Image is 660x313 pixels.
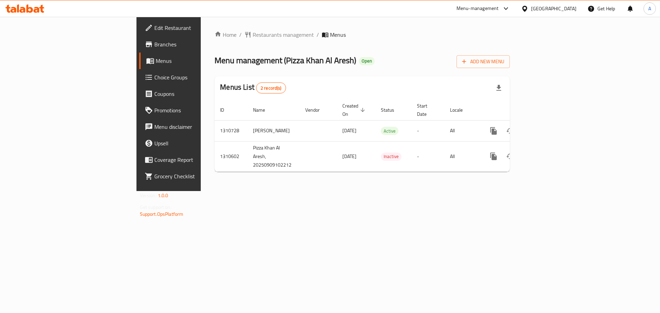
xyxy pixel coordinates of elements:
[214,31,510,39] nav: breadcrumb
[214,100,557,172] table: enhanced table
[381,106,403,114] span: Status
[139,69,247,86] a: Choice Groups
[359,58,375,64] span: Open
[450,106,472,114] span: Locale
[256,82,286,93] div: Total records count
[381,153,401,160] span: Inactive
[253,106,274,114] span: Name
[139,86,247,102] a: Coupons
[480,100,557,121] th: Actions
[342,152,356,161] span: [DATE]
[139,102,247,119] a: Promotions
[444,141,480,171] td: All
[417,102,436,118] span: Start Date
[244,31,314,39] a: Restaurants management
[411,141,444,171] td: -
[485,123,502,139] button: more
[214,53,356,68] span: Menu management ( Pizza Khan Al Aresh )
[156,57,241,65] span: Menus
[140,203,172,212] span: Get support on:
[140,191,157,200] span: Version:
[411,120,444,141] td: -
[247,120,300,141] td: [PERSON_NAME]
[342,126,356,135] span: [DATE]
[531,5,576,12] div: [GEOGRAPHIC_DATA]
[154,156,241,164] span: Coverage Report
[154,90,241,98] span: Coupons
[491,80,507,96] div: Export file
[220,106,233,114] span: ID
[317,31,319,39] li: /
[648,5,651,12] span: A
[140,210,184,219] a: Support.OpsPlatform
[330,31,346,39] span: Menus
[154,172,241,180] span: Grocery Checklist
[154,40,241,48] span: Branches
[247,141,300,171] td: Pizza Khan Al Aresh, 20250909102212
[381,127,398,135] span: Active
[139,36,247,53] a: Branches
[139,135,247,152] a: Upsell
[154,73,241,81] span: Choice Groups
[139,152,247,168] a: Coverage Report
[359,57,375,65] div: Open
[256,85,286,91] span: 2 record(s)
[485,148,502,165] button: more
[139,168,247,185] a: Grocery Checklist
[154,106,241,114] span: Promotions
[158,191,168,200] span: 1.0.0
[456,55,510,68] button: Add New Menu
[253,31,314,39] span: Restaurants management
[502,148,518,165] button: Change Status
[154,24,241,32] span: Edit Restaurant
[154,123,241,131] span: Menu disclaimer
[139,119,247,135] a: Menu disclaimer
[220,82,286,93] h2: Menus List
[139,20,247,36] a: Edit Restaurant
[342,102,367,118] span: Created On
[502,123,518,139] button: Change Status
[154,139,241,147] span: Upsell
[139,53,247,69] a: Menus
[462,57,504,66] span: Add New Menu
[305,106,329,114] span: Vendor
[444,120,480,141] td: All
[456,4,499,13] div: Menu-management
